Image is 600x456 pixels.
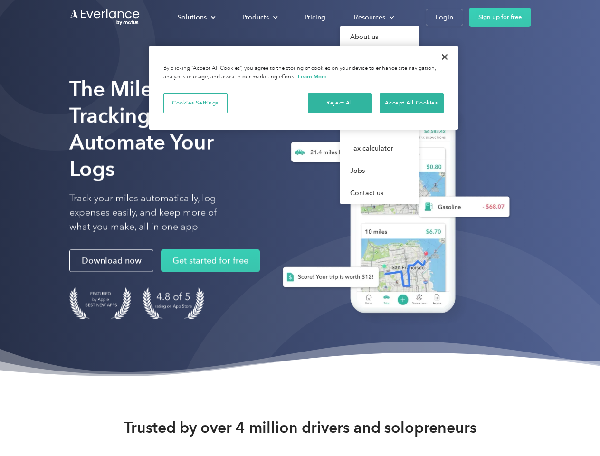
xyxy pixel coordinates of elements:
[149,46,458,130] div: Privacy
[305,11,325,23] div: Pricing
[242,11,269,23] div: Products
[436,11,453,23] div: Login
[163,65,444,81] div: By clicking “Accept All Cookies”, you agree to the storing of cookies on your device to enhance s...
[308,93,372,113] button: Reject All
[168,9,223,26] div: Solutions
[340,137,419,160] a: Tax calculator
[143,287,204,319] img: 4.9 out of 5 stars on the app store
[69,191,239,234] p: Track your miles automatically, log expenses easily, and keep more of what you make, all in one app
[340,160,419,182] a: Jobs
[178,11,207,23] div: Solutions
[233,9,286,26] div: Products
[69,249,153,272] a: Download now
[434,47,455,67] button: Close
[340,26,419,48] a: About us
[69,8,141,26] a: Go to homepage
[295,9,335,26] a: Pricing
[298,73,327,80] a: More information about your privacy, opens in a new tab
[161,249,260,272] a: Get started for free
[469,8,531,27] a: Sign up for free
[267,90,517,327] img: Everlance, mileage tracker app, expense tracking app
[380,93,444,113] button: Accept All Cookies
[124,418,476,437] strong: Trusted by over 4 million drivers and solopreneurs
[340,182,419,204] a: Contact us
[69,287,131,319] img: Badge for Featured by Apple Best New Apps
[340,26,419,204] nav: Resources
[149,46,458,130] div: Cookie banner
[354,11,385,23] div: Resources
[344,9,402,26] div: Resources
[426,9,463,26] a: Login
[163,93,228,113] button: Cookies Settings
